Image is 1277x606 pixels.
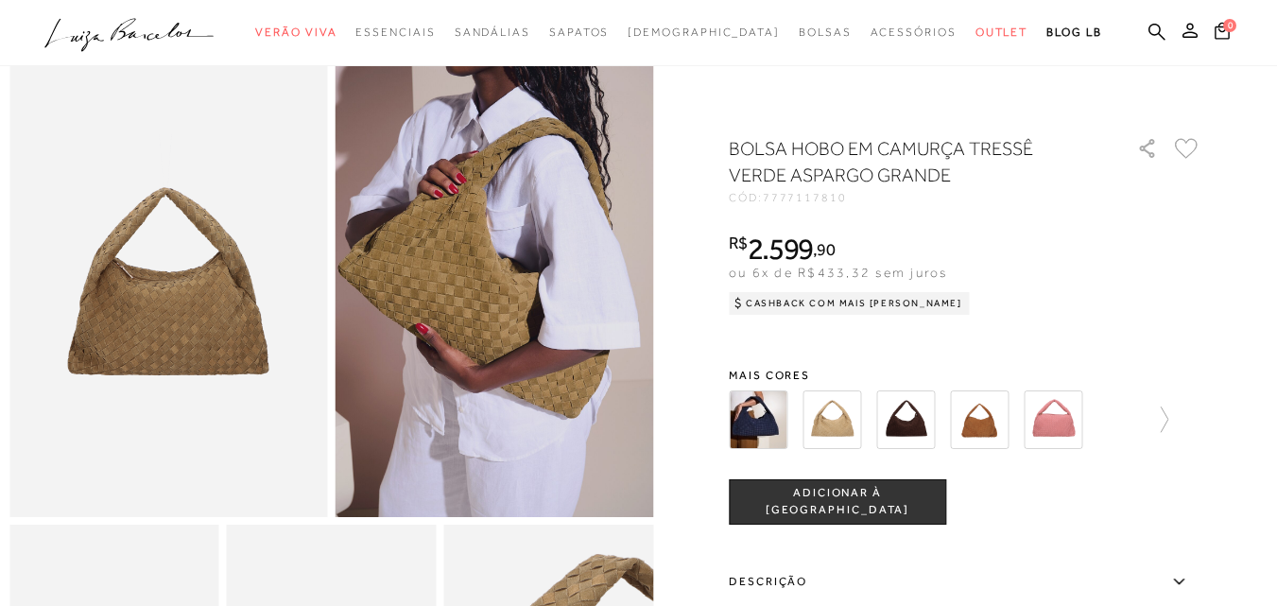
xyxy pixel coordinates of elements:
[549,15,609,50] a: categoryNavScreenReaderText
[729,479,946,525] button: ADICIONAR À [GEOGRAPHIC_DATA]
[799,15,852,50] a: categoryNavScreenReaderText
[1223,19,1236,32] span: 0
[255,15,337,50] a: categoryNavScreenReaderText
[355,15,435,50] a: categoryNavScreenReaderText
[729,370,1201,381] span: Mais cores
[9,40,328,517] img: image
[813,241,835,258] i: ,
[950,390,1009,449] img: BOLSA HOBO EM CAMURÇA TRESSÊ CARAMELO GRANDE
[628,15,780,50] a: noSubCategoriesText
[549,26,609,39] span: Sapatos
[455,26,530,39] span: Sandálias
[1046,26,1101,39] span: BLOG LB
[730,485,945,518] span: ADICIONAR À [GEOGRAPHIC_DATA]
[1209,21,1235,46] button: 0
[1024,390,1082,449] img: BOLSA HOBO EM CAMURÇA TRESSÊ ROSA QUARTZO GRANDE
[455,15,530,50] a: categoryNavScreenReaderText
[871,26,957,39] span: Acessórios
[802,390,861,449] img: BOLSA HOBO EM CAMURÇA TRESSÊ BEGE FENDI GRANDE
[729,292,970,315] div: Cashback com Mais [PERSON_NAME]
[748,232,814,266] span: 2.599
[628,26,780,39] span: [DEMOGRAPHIC_DATA]
[975,15,1028,50] a: categoryNavScreenReaderText
[729,390,787,449] img: BOLSA HOBO EM CAMURÇA TRESSÊ AZUL NAVAL GRANDE
[729,265,947,280] span: ou 6x de R$433,32 sem juros
[871,15,957,50] a: categoryNavScreenReaderText
[355,26,435,39] span: Essenciais
[876,390,935,449] img: BOLSA HOBO EM CAMURÇA TRESSÊ CAFÉ GRANDE
[799,26,852,39] span: Bolsas
[255,26,337,39] span: Verão Viva
[1046,15,1101,50] a: BLOG LB
[729,135,1083,188] h1: BOLSA HOBO EM CAMURÇA TRESSÊ VERDE ASPARGO GRANDE
[729,192,1107,203] div: CÓD:
[763,191,847,204] span: 7777117810
[336,40,654,517] img: image
[729,234,748,251] i: R$
[817,239,835,259] span: 90
[975,26,1028,39] span: Outlet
